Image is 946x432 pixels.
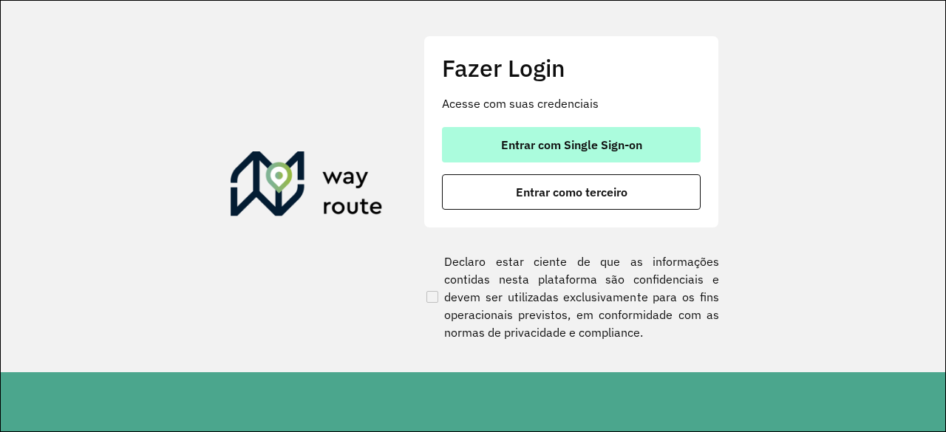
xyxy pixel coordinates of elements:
label: Declaro estar ciente de que as informações contidas nesta plataforma são confidenciais e devem se... [423,253,719,341]
p: Acesse com suas credenciais [442,95,701,112]
span: Entrar com Single Sign-on [501,139,642,151]
button: button [442,174,701,210]
img: Roteirizador AmbevTech [231,151,383,222]
span: Entrar como terceiro [516,186,627,198]
button: button [442,127,701,162]
h2: Fazer Login [442,54,701,82]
